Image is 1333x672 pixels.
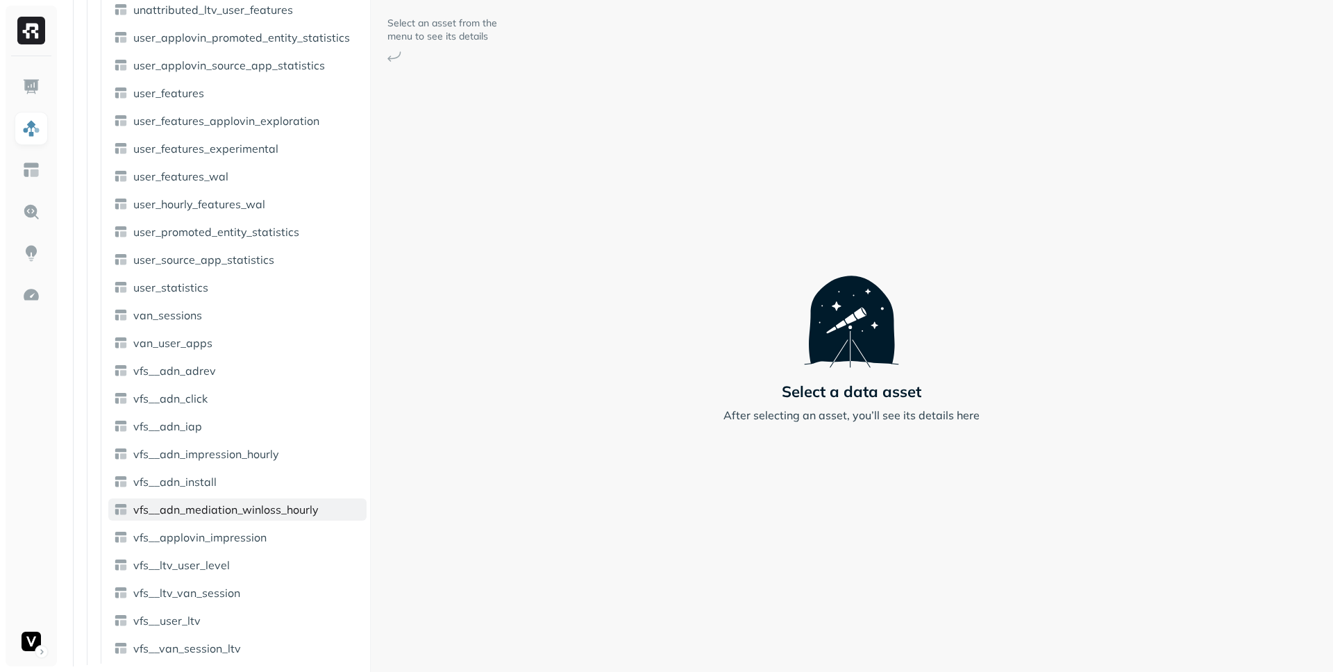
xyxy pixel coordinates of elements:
img: table [114,31,128,44]
img: table [114,336,128,350]
span: user_features_experimental [133,142,278,156]
a: user_features_applovin_exploration [108,110,367,132]
img: table [114,114,128,128]
img: table [114,280,128,294]
span: user_applovin_promoted_entity_statistics [133,31,350,44]
img: table [114,475,128,489]
img: Arrow [387,51,401,62]
img: table [114,503,128,516]
a: vfs__applovin_impression [108,526,367,548]
span: van_sessions [133,308,202,322]
span: user_features_applovin_exploration [133,114,319,128]
span: vfs__adn_install [133,475,217,489]
img: Insights [22,244,40,262]
img: table [114,586,128,600]
a: user_promoted_entity_statistics [108,221,367,243]
a: vfs__adn_click [108,387,367,410]
a: vfs__ltv_user_level [108,554,367,576]
span: vfs__applovin_impression [133,530,267,544]
img: Dashboard [22,78,40,96]
a: user_features [108,82,367,104]
img: Query Explorer [22,203,40,221]
span: user_applovin_source_app_statistics [133,58,325,72]
span: vfs__ltv_van_session [133,586,240,600]
img: table [114,447,128,461]
img: Voodoo [22,632,41,651]
a: user_source_app_statistics [108,249,367,271]
a: user_applovin_source_app_statistics [108,54,367,76]
img: table [114,86,128,100]
span: user_source_app_statistics [133,253,274,267]
span: user_promoted_entity_statistics [133,225,299,239]
span: vfs__user_ltv [133,614,201,628]
img: table [114,308,128,322]
a: vfs__adn_adrev [108,360,367,382]
img: table [114,253,128,267]
span: vfs__ltv_user_level [133,558,230,572]
a: vfs__user_ltv [108,610,367,632]
img: table [114,3,128,17]
img: Telescope [804,249,899,368]
a: vfs__adn_install [108,471,367,493]
img: table [114,364,128,378]
a: vfs__adn_impression_hourly [108,443,367,465]
span: vfs__adn_impression_hourly [133,447,279,461]
a: user_statistics [108,276,367,299]
span: user_hourly_features_wal [133,197,265,211]
img: table [114,392,128,405]
a: vfs__ltv_van_session [108,582,367,604]
img: table [114,614,128,628]
span: van_user_apps [133,336,212,350]
a: user_features_wal [108,165,367,187]
span: vfs__adn_mediation_winloss_hourly [133,503,319,516]
span: user_features [133,86,204,100]
img: table [114,419,128,433]
p: Select a data asset [782,382,921,401]
p: Select an asset from the menu to see its details [387,17,498,43]
span: user_statistics [133,280,208,294]
img: Ryft [17,17,45,44]
img: Assets [22,119,40,137]
a: van_sessions [108,304,367,326]
img: table [114,58,128,72]
p: After selecting an asset, you’ll see its details here [723,407,980,423]
span: vfs__adn_iap [133,419,202,433]
img: table [114,530,128,544]
img: Asset Explorer [22,161,40,179]
span: unattributed_ltv_user_features [133,3,293,17]
img: table [114,641,128,655]
a: user_hourly_features_wal [108,193,367,215]
img: table [114,225,128,239]
a: user_features_experimental [108,137,367,160]
img: table [114,558,128,572]
a: user_applovin_promoted_entity_statistics [108,26,367,49]
span: vfs__adn_adrev [133,364,216,378]
a: vfs__adn_iap [108,415,367,437]
img: Optimization [22,286,40,304]
a: van_user_apps [108,332,367,354]
a: vfs__van_session_ltv [108,637,367,660]
a: vfs__adn_mediation_winloss_hourly [108,498,367,521]
span: vfs__van_session_ltv [133,641,241,655]
img: table [114,197,128,211]
span: user_features_wal [133,169,228,183]
img: table [114,142,128,156]
span: vfs__adn_click [133,392,208,405]
img: table [114,169,128,183]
